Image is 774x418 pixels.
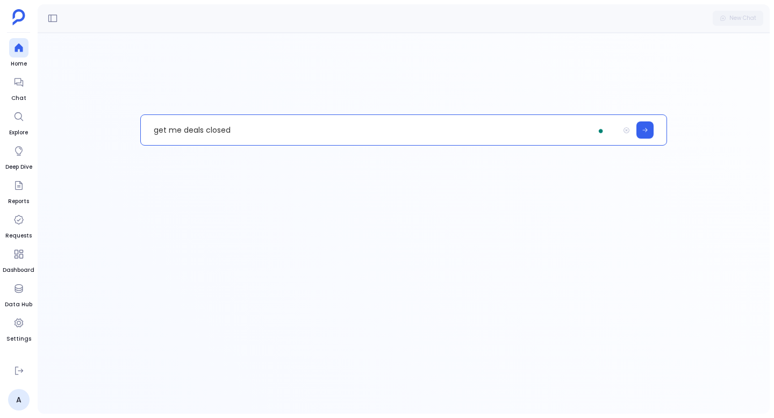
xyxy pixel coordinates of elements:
span: Settings [6,335,31,343]
a: A [8,389,30,410]
a: Home [9,38,28,68]
span: Dashboard [3,266,34,275]
a: Dashboard [3,244,34,275]
a: Explore [9,107,28,137]
span: Chat [9,94,28,103]
a: Reports [8,176,29,206]
span: Explore [9,128,28,137]
a: Data Hub [5,279,32,309]
a: Deep Dive [5,141,32,171]
img: petavue logo [12,9,25,25]
span: Home [9,60,28,68]
span: Deep Dive [5,163,32,171]
span: Reports [8,197,29,206]
span: Data Hub [5,300,32,309]
span: Requests [5,232,32,240]
a: Requests [5,210,32,240]
a: Settings [6,313,31,343]
p: To enrich screen reader interactions, please activate Accessibility in Grammarly extension settings [141,116,619,144]
a: Chat [9,73,28,103]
